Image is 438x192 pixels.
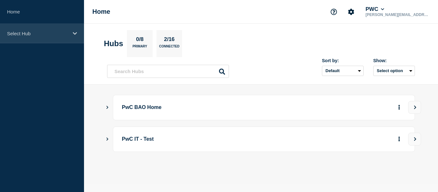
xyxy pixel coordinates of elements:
[134,36,146,45] p: 0/8
[132,45,147,51] p: Primary
[408,133,421,146] button: View
[106,137,109,142] button: Show Connected Hubs
[104,39,123,48] h2: Hubs
[107,65,229,78] input: Search Hubs
[122,102,299,113] p: PwC BAO Home
[322,66,364,76] select: Sort by
[364,13,431,17] p: [PERSON_NAME][EMAIL_ADDRESS][DOMAIN_NAME]
[106,105,109,110] button: Show Connected Hubs
[162,36,177,45] p: 2/16
[408,101,421,114] button: View
[7,31,69,36] p: Select Hub
[373,58,415,63] div: Show:
[327,5,341,19] button: Support
[344,5,358,19] button: Account settings
[395,133,403,145] button: More actions
[92,8,110,15] h1: Home
[395,102,403,113] button: More actions
[122,133,299,145] p: PwC IT - Test
[322,58,364,63] div: Sort by:
[364,6,385,13] button: PWC
[159,45,179,51] p: Connected
[373,66,415,76] button: Select option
